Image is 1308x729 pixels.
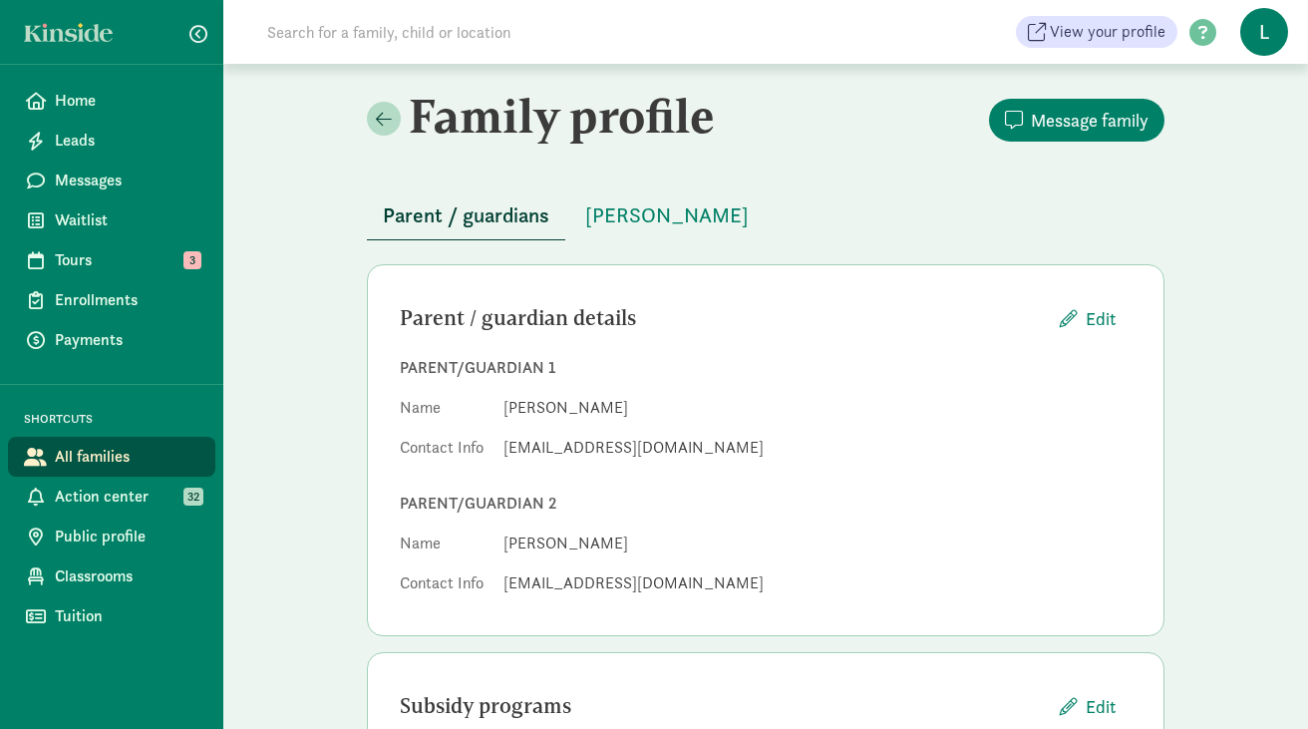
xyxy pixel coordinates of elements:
[8,280,215,320] a: Enrollments
[1044,685,1132,728] button: Edit
[1208,633,1308,729] iframe: Chat Widget
[1050,20,1165,44] span: View your profile
[55,445,199,469] span: All families
[400,492,1132,516] div: Parent/guardian 2
[1031,107,1148,134] span: Message family
[55,525,199,548] span: Public profile
[55,208,199,232] span: Waitlist
[1044,297,1132,340] button: Edit
[1086,693,1116,720] span: Edit
[400,690,1044,722] div: Subsidy programs
[183,251,201,269] span: 3
[503,571,1132,595] div: [EMAIL_ADDRESS][DOMAIN_NAME]
[55,288,199,312] span: Enrollments
[8,437,215,477] a: All families
[585,199,749,231] span: [PERSON_NAME]
[183,488,203,506] span: 32
[400,396,488,428] dt: Name
[400,436,488,468] dt: Contact Info
[8,477,215,517] a: Action center 32
[503,396,1132,420] dd: [PERSON_NAME]
[8,240,215,280] a: Tours 3
[55,129,199,153] span: Leads
[55,485,199,509] span: Action center
[8,320,215,360] a: Payments
[569,204,765,227] a: [PERSON_NAME]
[400,356,1132,380] div: Parent/guardian 1
[503,436,1132,460] div: [EMAIL_ADDRESS][DOMAIN_NAME]
[367,88,762,144] h2: Family profile
[8,556,215,596] a: Classrooms
[8,200,215,240] a: Waitlist
[55,328,199,352] span: Payments
[383,199,549,231] span: Parent / guardians
[400,302,1044,334] div: Parent / guardian details
[400,532,488,563] dt: Name
[8,81,215,121] a: Home
[8,161,215,200] a: Messages
[1240,8,1288,56] span: L
[8,517,215,556] a: Public profile
[367,191,565,240] button: Parent / guardians
[55,89,199,113] span: Home
[1016,16,1177,48] a: View your profile
[989,99,1164,142] button: Message family
[503,532,1132,555] dd: [PERSON_NAME]
[1086,305,1116,332] span: Edit
[400,571,488,603] dt: Contact Info
[55,604,199,628] span: Tuition
[8,121,215,161] a: Leads
[55,564,199,588] span: Classrooms
[569,191,765,239] button: [PERSON_NAME]
[8,596,215,636] a: Tuition
[55,169,199,192] span: Messages
[367,204,565,227] a: Parent / guardians
[255,12,815,52] input: Search for a family, child or location
[55,248,199,272] span: Tours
